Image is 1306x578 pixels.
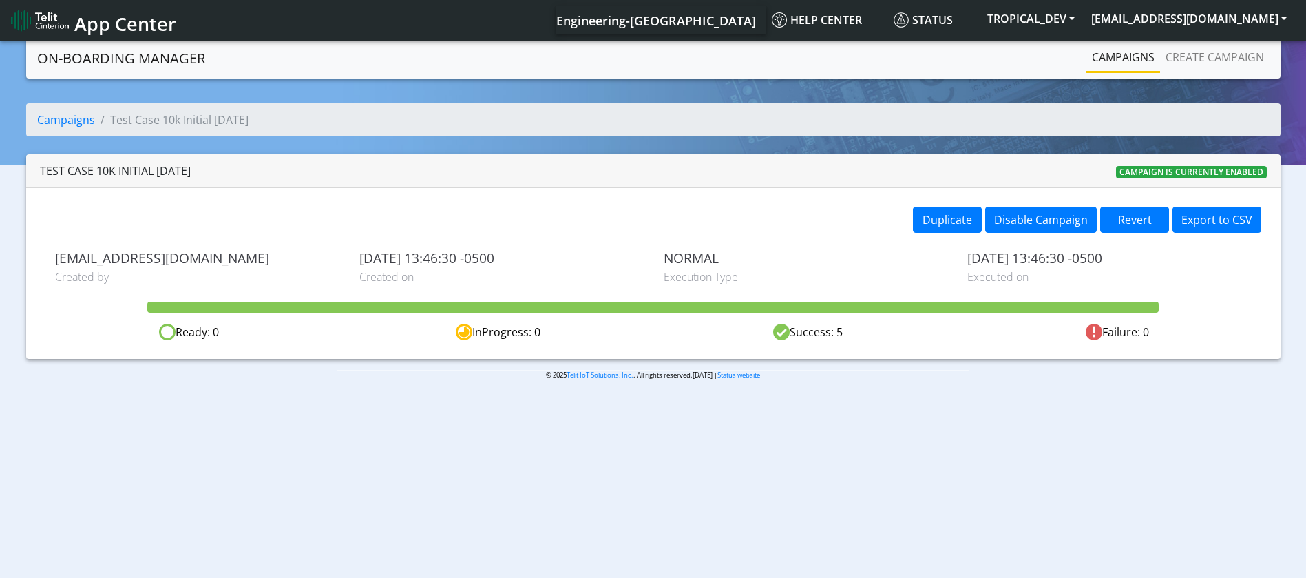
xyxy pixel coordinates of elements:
span: Status [894,12,953,28]
span: Engineering-[GEOGRAPHIC_DATA] [556,12,756,29]
span: Executed on [967,269,1251,285]
span: Help center [772,12,862,28]
a: Campaigns [37,112,95,127]
span: [DATE] 13:46:30 -0500 [359,250,643,266]
a: App Center [11,6,174,35]
span: Created on [359,269,643,285]
img: in-progress.svg [456,324,472,340]
img: logo-telit-cinterion-gw-new.png [11,10,69,32]
div: Failure: 0 [962,324,1272,341]
img: status.svg [894,12,909,28]
a: Create campaign [1160,43,1270,71]
a: Your current platform instance [556,6,755,34]
img: knowledge.svg [772,12,787,28]
button: Disable Campaign [985,207,1097,233]
div: Success: 5 [653,324,962,341]
button: Duplicate [913,207,982,233]
a: On-Boarding Manager [37,45,205,72]
img: ready.svg [159,324,176,340]
img: fail.svg [1086,324,1102,340]
span: App Center [74,11,176,37]
button: TROPICAL_DEV [979,6,1083,31]
span: Campaign is currently enabled [1116,166,1267,178]
div: Ready: 0 [34,324,344,341]
a: Status [888,6,979,34]
li: Test Case 10k Initial [DATE] [95,112,249,128]
button: Revert [1100,207,1169,233]
img: success.svg [773,324,790,340]
a: Campaigns [1086,43,1160,71]
span: [EMAIL_ADDRESS][DOMAIN_NAME] [55,250,339,266]
span: Execution Type [664,269,947,285]
a: Status website [717,371,760,380]
span: [DATE] 13:46:30 -0500 [967,250,1251,266]
button: Export to CSV [1172,207,1261,233]
span: NORMAL [664,250,947,266]
span: Created by [55,269,339,285]
a: Telit IoT Solutions, Inc. [567,371,633,380]
a: Help center [766,6,888,34]
button: [EMAIL_ADDRESS][DOMAIN_NAME] [1083,6,1295,31]
div: Test Case 10k Initial [DATE] [40,163,191,179]
nav: breadcrumb [26,103,1281,147]
p: © 2025 . All rights reserved.[DATE] | [337,370,969,380]
div: InProgress: 0 [344,324,653,341]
